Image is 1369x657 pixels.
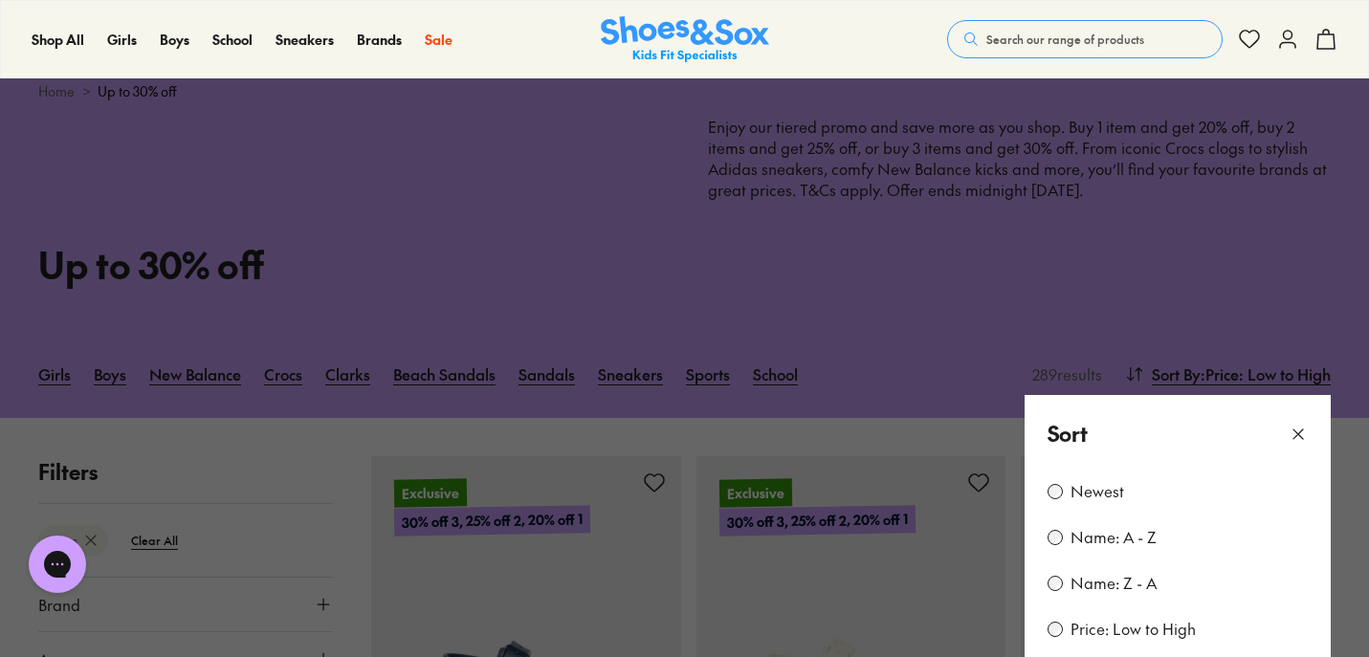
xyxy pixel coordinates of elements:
[425,30,453,50] a: Sale
[1071,481,1124,502] label: Newest
[32,30,84,50] a: Shop All
[947,20,1223,58] button: Search our range of products
[107,30,137,50] a: Girls
[160,30,189,49] span: Boys
[1071,619,1196,640] label: Price: Low to High
[601,16,769,63] a: Shoes & Sox
[19,529,96,600] iframe: Gorgias live chat messenger
[160,30,189,50] a: Boys
[107,30,137,49] span: Girls
[1071,527,1157,548] label: Name: A - Z
[601,16,769,63] img: SNS_Logo_Responsive.svg
[986,31,1144,48] span: Search our range of products
[1071,573,1157,594] label: Name: Z - A
[357,30,402,50] a: Brands
[1048,418,1088,449] p: Sort
[357,30,402,49] span: Brands
[32,30,84,49] span: Shop All
[276,30,334,50] a: Sneakers
[212,30,253,49] span: School
[212,30,253,50] a: School
[276,30,334,49] span: Sneakers
[425,30,453,49] span: Sale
